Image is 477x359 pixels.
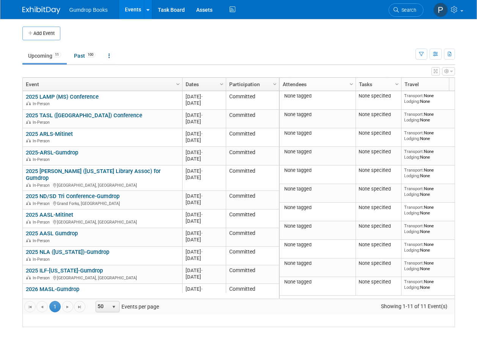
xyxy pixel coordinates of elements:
span: Transport: [404,93,424,98]
div: [GEOGRAPHIC_DATA], [GEOGRAPHIC_DATA] [26,219,179,225]
div: None None [404,205,459,216]
img: In-Person Event [26,276,31,279]
span: - [201,212,203,217]
td: Committed [226,165,279,191]
span: Lodging: [404,247,420,253]
span: Go to the previous page [39,304,45,310]
a: 2026 MASL-Gumdrop [26,286,79,293]
div: [DATE] [186,199,222,206]
a: Tasks [359,78,396,91]
div: Grand Forks, [GEOGRAPHIC_DATA] [26,200,179,206]
img: In-Person Event [26,139,31,142]
td: Committed [226,247,279,265]
div: [DATE] [186,286,222,292]
div: None None [404,167,459,178]
div: [DATE] [186,193,222,199]
div: None specified [359,223,398,229]
span: Column Settings [272,81,278,87]
div: None None [404,223,459,234]
img: Pam Fitzgerald [433,3,448,17]
td: Committed [226,191,279,209]
a: Event [26,78,177,91]
a: Go to the previous page [36,301,48,312]
span: Go to the first page [27,304,33,310]
a: 2025 AASL Gumdrop [26,230,78,237]
span: Column Settings [394,81,400,87]
button: Add Event [22,27,60,40]
span: Transport: [404,242,424,247]
div: None None [404,93,459,104]
a: 2025 [PERSON_NAME] ([US_STATE] Library Assoc) for Gumdrop [26,168,161,182]
span: select [111,304,117,310]
div: None None [404,112,459,123]
span: In-Person [33,257,52,262]
a: Column Settings [347,78,356,89]
div: [DATE] [186,274,222,280]
a: Column Settings [174,78,182,89]
span: - [201,230,203,236]
div: None tagged [282,260,353,266]
a: 2025 LAMP (MS) Conference [26,93,99,100]
span: Transport: [404,167,424,173]
div: None specified [359,130,398,136]
span: Search [399,7,416,13]
div: [DATE] [186,218,222,224]
div: None tagged [282,93,353,99]
div: [DATE] [186,168,222,174]
div: None tagged [282,112,353,118]
a: Go to the next page [62,301,73,312]
div: None None [404,242,459,253]
div: [DATE] [186,118,222,125]
td: Committed [226,128,279,147]
span: - [201,286,203,292]
a: 2025 ND/SD Tri Conference-Gumdrop [26,193,120,200]
div: None specified [359,260,398,266]
a: 2025 ARLS-Mitinet [26,131,73,137]
span: - [201,150,203,155]
a: 2025 ILF-[US_STATE]-Gumdrop [26,267,103,274]
img: In-Person Event [26,201,31,205]
img: In-Person Event [26,101,31,105]
span: In-Person [33,157,52,162]
span: In-Person [33,220,52,225]
div: [GEOGRAPHIC_DATA], [GEOGRAPHIC_DATA] [26,182,179,188]
span: Showing 1-11 of 11 Event(s) [374,301,454,312]
div: [DATE] [186,100,222,106]
span: Go to the last page [77,304,83,310]
div: [DATE] [186,149,222,156]
a: Participation [229,78,274,91]
div: None specified [359,112,398,118]
span: Lodging: [404,173,420,178]
div: [DATE] [186,292,222,299]
span: In-Person [33,201,52,206]
div: [GEOGRAPHIC_DATA], [GEOGRAPHIC_DATA] [26,274,179,281]
a: Travel [405,78,457,91]
a: Go to the first page [24,301,36,312]
div: [DATE] [186,211,222,218]
span: Transport: [404,186,424,191]
img: In-Person Event [26,220,31,224]
span: Gumdrop Books [69,7,108,13]
div: None tagged [282,279,353,285]
td: Committed [226,209,279,228]
span: Lodging: [404,229,420,234]
a: 2025 AASL-Mitinet [26,211,73,218]
div: [DATE] [186,267,222,274]
span: In-Person [33,120,52,125]
span: Lodging: [404,210,420,216]
a: Dates [186,78,221,91]
a: Attendees [283,78,351,91]
span: Lodging: [404,192,420,197]
a: Search [389,3,423,17]
a: Column Settings [271,78,279,89]
div: None specified [359,93,398,99]
a: Upcoming11 [22,49,67,63]
span: - [201,131,203,137]
div: None tagged [282,223,353,229]
span: - [201,168,203,174]
td: Committed [226,91,279,110]
div: [DATE] [186,131,222,137]
a: Past100 [68,49,101,63]
div: None tagged [282,149,353,155]
span: Events per page [86,301,167,312]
